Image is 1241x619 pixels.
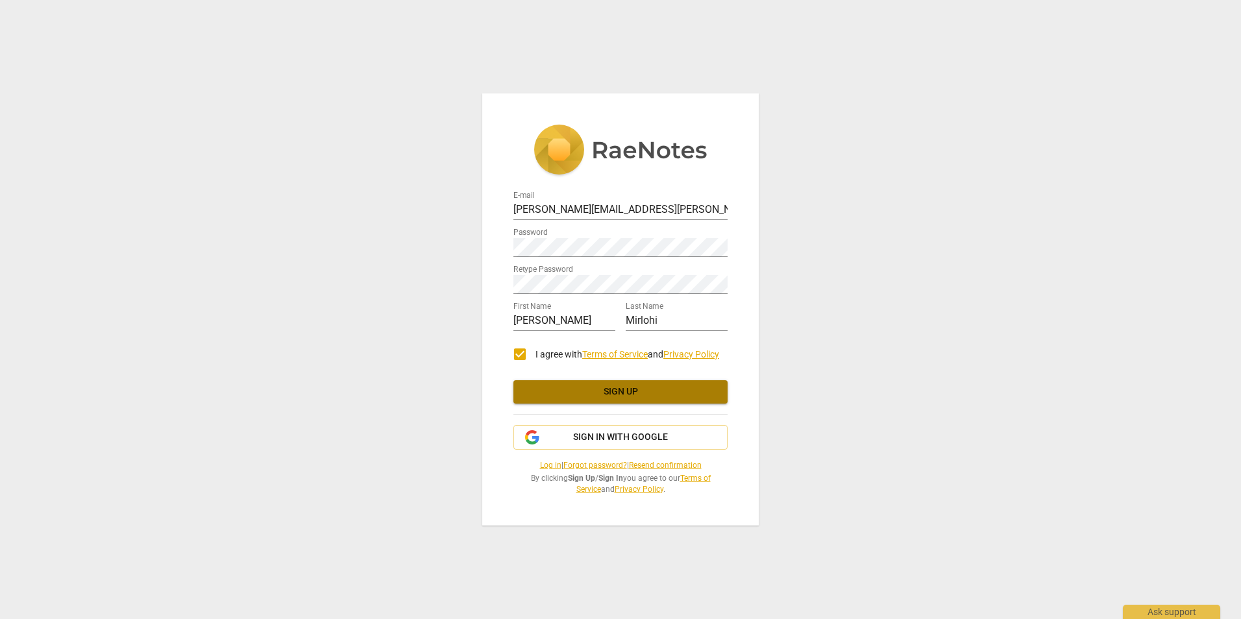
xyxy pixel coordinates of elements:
[629,461,702,470] a: Resend confirmation
[513,460,728,471] span: | |
[582,349,648,359] a: Terms of Service
[534,125,707,178] img: 5ac2273c67554f335776073100b6d88f.svg
[513,380,728,404] button: Sign up
[540,461,561,470] a: Log in
[524,385,717,398] span: Sign up
[513,229,548,237] label: Password
[598,474,623,483] b: Sign In
[626,303,663,311] label: Last Name
[576,474,711,494] a: Terms of Service
[568,474,595,483] b: Sign Up
[535,349,719,359] span: I agree with and
[615,485,663,494] a: Privacy Policy
[513,425,728,450] button: Sign in with Google
[563,461,627,470] a: Forgot password?
[513,192,535,200] label: E-mail
[663,349,719,359] a: Privacy Policy
[513,473,728,494] span: By clicking / you agree to our and .
[1123,605,1220,619] div: Ask support
[513,266,573,274] label: Retype Password
[513,303,551,311] label: First Name
[573,431,668,444] span: Sign in with Google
